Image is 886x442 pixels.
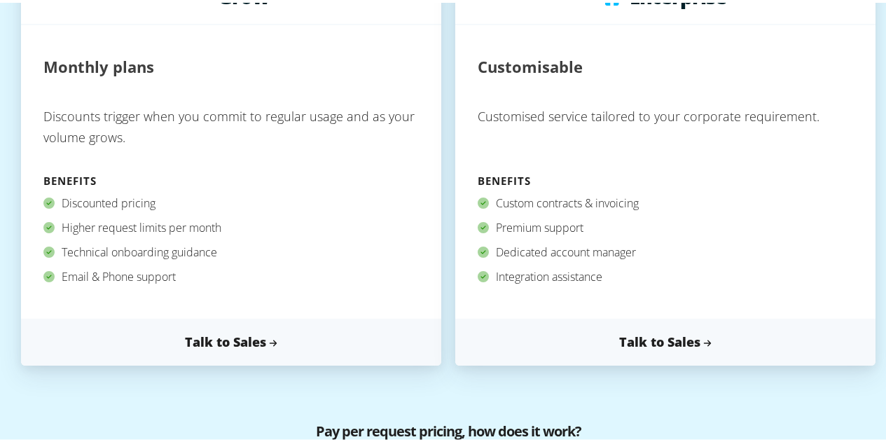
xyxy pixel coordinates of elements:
[43,237,419,262] div: Technical onboarding guidance
[43,188,419,213] div: Discounted pricing
[21,316,441,363] a: Talk to Sales
[43,262,419,286] div: Email & Phone support
[43,213,419,237] div: Higher request limits per month
[478,45,583,83] h2: Customisable
[478,237,853,262] div: Dedicated account manager
[478,213,853,237] div: Premium support
[43,97,419,167] p: Discounts trigger when you commit to regular usage and as your volume grows.
[478,262,853,286] div: Integration assistance
[43,45,154,83] h2: Monthly plans
[455,316,875,363] a: Talk to Sales
[478,188,853,213] div: Custom contracts & invoicing
[478,97,853,167] p: Customised service tailored to your corporate requirement.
